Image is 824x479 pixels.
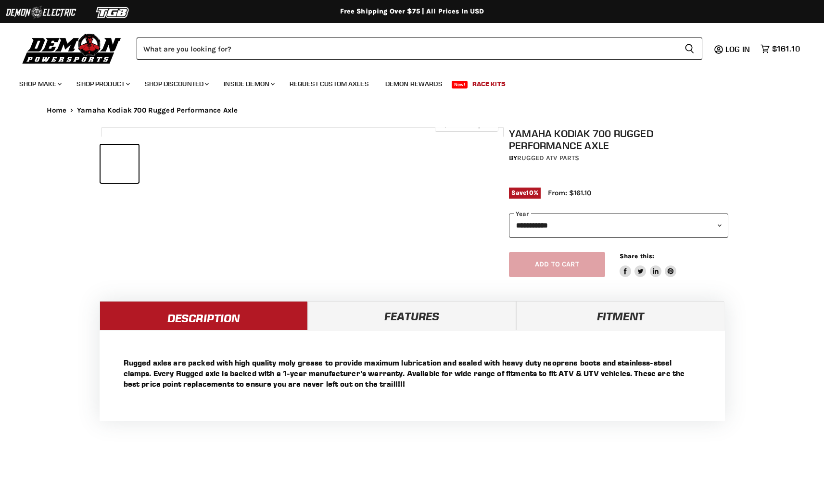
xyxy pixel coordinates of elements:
[69,74,136,94] a: Shop Product
[452,81,468,88] span: New!
[137,38,677,60] input: Search
[509,188,541,198] span: Save %
[509,214,728,237] select: year
[77,106,238,114] span: Yamaha Kodiak 700 Rugged Performance Axle
[772,44,800,53] span: $161.10
[725,44,750,54] span: Log in
[12,70,798,94] ul: Main menu
[516,301,724,330] a: Fitment
[509,153,728,164] div: by
[721,45,756,53] a: Log in
[517,154,579,162] a: Rugged ATV Parts
[137,38,702,60] form: Product
[100,301,308,330] a: Description
[124,357,701,389] p: Rugged axles are packed with high quality moly grease to provide maximum lubrication and sealed w...
[138,74,215,94] a: Shop Discounted
[47,106,67,114] a: Home
[19,31,125,65] img: Demon Powersports
[12,74,67,94] a: Shop Make
[27,7,797,16] div: Free Shipping Over $75 | All Prices In USD
[677,38,702,60] button: Search
[216,74,280,94] a: Inside Demon
[308,301,516,330] a: Features
[509,127,728,151] h1: Yamaha Kodiak 700 Rugged Performance Axle
[440,121,493,128] span: Click to expand
[282,74,376,94] a: Request Custom Axles
[756,42,805,56] a: $161.10
[27,106,797,114] nav: Breadcrumbs
[101,145,139,183] button: Yamaha Kodiak 700 Rugged Performance Axle thumbnail
[77,3,149,22] img: TGB Logo 2
[5,3,77,22] img: Demon Electric Logo 2
[548,189,591,197] span: From: $161.10
[141,145,179,183] button: Yamaha Kodiak 700 Rugged Performance Axle thumbnail
[526,189,533,196] span: 10
[620,252,677,277] aside: Share this:
[378,74,450,94] a: Demon Rewards
[465,74,513,94] a: Race Kits
[620,252,654,260] span: Share this:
